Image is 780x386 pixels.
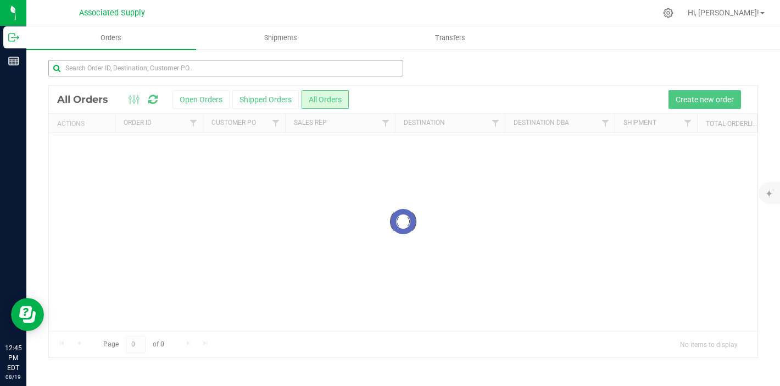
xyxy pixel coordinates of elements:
span: Associated Supply [79,8,145,18]
div: Manage settings [661,8,675,18]
span: Hi, [PERSON_NAME]! [688,8,759,17]
span: Transfers [420,33,480,43]
a: Shipments [196,26,366,49]
span: Shipments [249,33,312,43]
a: Orders [26,26,196,49]
inline-svg: Outbound [8,32,19,43]
p: 08/19 [5,373,21,381]
iframe: Resource center [11,298,44,331]
a: Transfers [365,26,535,49]
p: 12:45 PM EDT [5,343,21,373]
inline-svg: Reports [8,56,19,67]
input: Search Order ID, Destination, Customer PO... [48,60,403,76]
span: Orders [86,33,136,43]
